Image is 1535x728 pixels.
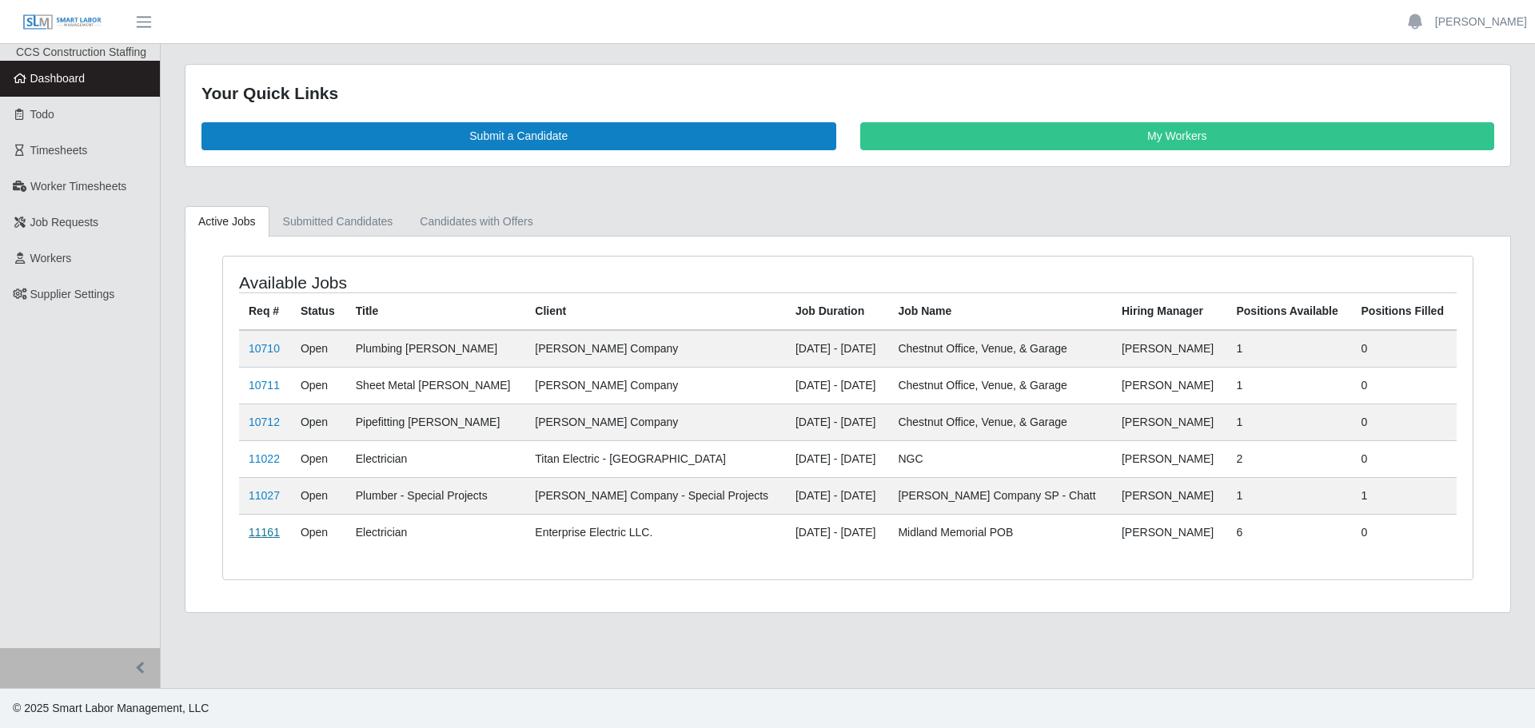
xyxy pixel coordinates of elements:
[249,342,280,355] a: 10710
[1226,292,1351,330] th: Positions Available
[13,702,209,714] span: © 2025 Smart Labor Management, LLC
[406,206,546,237] a: Candidates with Offers
[291,367,346,404] td: Open
[888,367,1112,404] td: Chestnut Office, Venue, & Garage
[291,440,346,477] td: Open
[30,180,126,193] span: Worker Timesheets
[291,404,346,440] td: Open
[1112,330,1226,368] td: [PERSON_NAME]
[860,122,1495,150] a: My Workers
[1352,514,1457,551] td: 0
[1112,404,1226,440] td: [PERSON_NAME]
[1352,330,1457,368] td: 0
[185,206,269,237] a: Active Jobs
[786,292,888,330] th: Job Duration
[786,514,888,551] td: [DATE] - [DATE]
[346,367,526,404] td: Sheet Metal [PERSON_NAME]
[888,330,1112,368] td: Chestnut Office, Venue, & Garage
[30,72,86,85] span: Dashboard
[525,367,786,404] td: [PERSON_NAME] Company
[30,144,88,157] span: Timesheets
[30,216,99,229] span: Job Requests
[249,452,280,465] a: 11022
[888,477,1112,514] td: [PERSON_NAME] Company SP - Chatt
[1226,514,1351,551] td: 6
[291,292,346,330] th: Status
[1352,292,1457,330] th: Positions Filled
[525,514,786,551] td: Enterprise Electric LLC.
[1352,404,1457,440] td: 0
[346,440,526,477] td: Electrician
[346,330,526,368] td: Plumbing [PERSON_NAME]
[30,288,115,300] span: Supplier Settings
[1112,514,1226,551] td: [PERSON_NAME]
[291,330,346,368] td: Open
[22,14,102,31] img: SLM Logo
[30,252,72,265] span: Workers
[525,292,786,330] th: Client
[291,514,346,551] td: Open
[239,273,732,292] h4: Available Jobs
[269,206,407,237] a: Submitted Candidates
[249,416,280,428] a: 10712
[239,292,291,330] th: Req #
[346,404,526,440] td: Pipefitting [PERSON_NAME]
[1112,292,1226,330] th: Hiring Manager
[1226,367,1351,404] td: 1
[1226,330,1351,368] td: 1
[888,292,1112,330] th: Job Name
[525,440,786,477] td: Titan Electric - [GEOGRAPHIC_DATA]
[291,477,346,514] td: Open
[888,404,1112,440] td: Chestnut Office, Venue, & Garage
[1226,477,1351,514] td: 1
[249,526,280,539] a: 11161
[525,477,786,514] td: [PERSON_NAME] Company - Special Projects
[888,440,1112,477] td: NGC
[201,81,1494,106] div: Your Quick Links
[1226,404,1351,440] td: 1
[30,108,54,121] span: Todo
[1352,440,1457,477] td: 0
[1112,367,1226,404] td: [PERSON_NAME]
[346,514,526,551] td: Electrician
[1435,14,1527,30] a: [PERSON_NAME]
[201,122,836,150] a: Submit a Candidate
[1352,477,1457,514] td: 1
[786,477,888,514] td: [DATE] - [DATE]
[786,330,888,368] td: [DATE] - [DATE]
[346,292,526,330] th: Title
[1352,367,1457,404] td: 0
[786,440,888,477] td: [DATE] - [DATE]
[525,330,786,368] td: [PERSON_NAME] Company
[16,46,146,58] span: CCS Construction Staffing
[249,379,280,392] a: 10711
[786,367,888,404] td: [DATE] - [DATE]
[888,514,1112,551] td: Midland Memorial POB
[1112,440,1226,477] td: [PERSON_NAME]
[249,489,280,502] a: 11027
[1226,440,1351,477] td: 2
[346,477,526,514] td: Plumber - Special Projects
[525,404,786,440] td: [PERSON_NAME] Company
[1112,477,1226,514] td: [PERSON_NAME]
[786,404,888,440] td: [DATE] - [DATE]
